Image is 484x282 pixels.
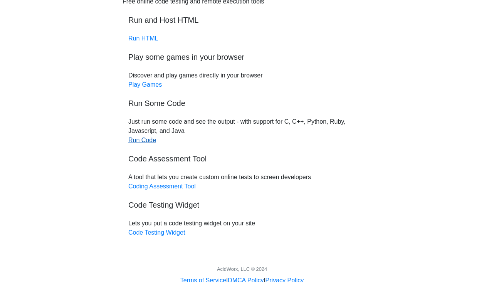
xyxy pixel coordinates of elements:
[128,81,162,88] a: Play Games
[128,183,196,190] a: Coding Assessment Tool
[128,137,156,143] a: Run Code
[217,265,267,273] div: AcidWorx, LLC © 2024
[128,52,356,62] h5: Play some games in your browser
[128,154,356,163] h5: Code Assessment Tool
[128,229,185,236] a: Code Testing Widget
[128,200,356,210] h5: Code Testing Widget
[128,99,356,108] h5: Run Some Code
[128,35,158,42] a: Run HTML
[128,15,356,25] h5: Run and Host HTML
